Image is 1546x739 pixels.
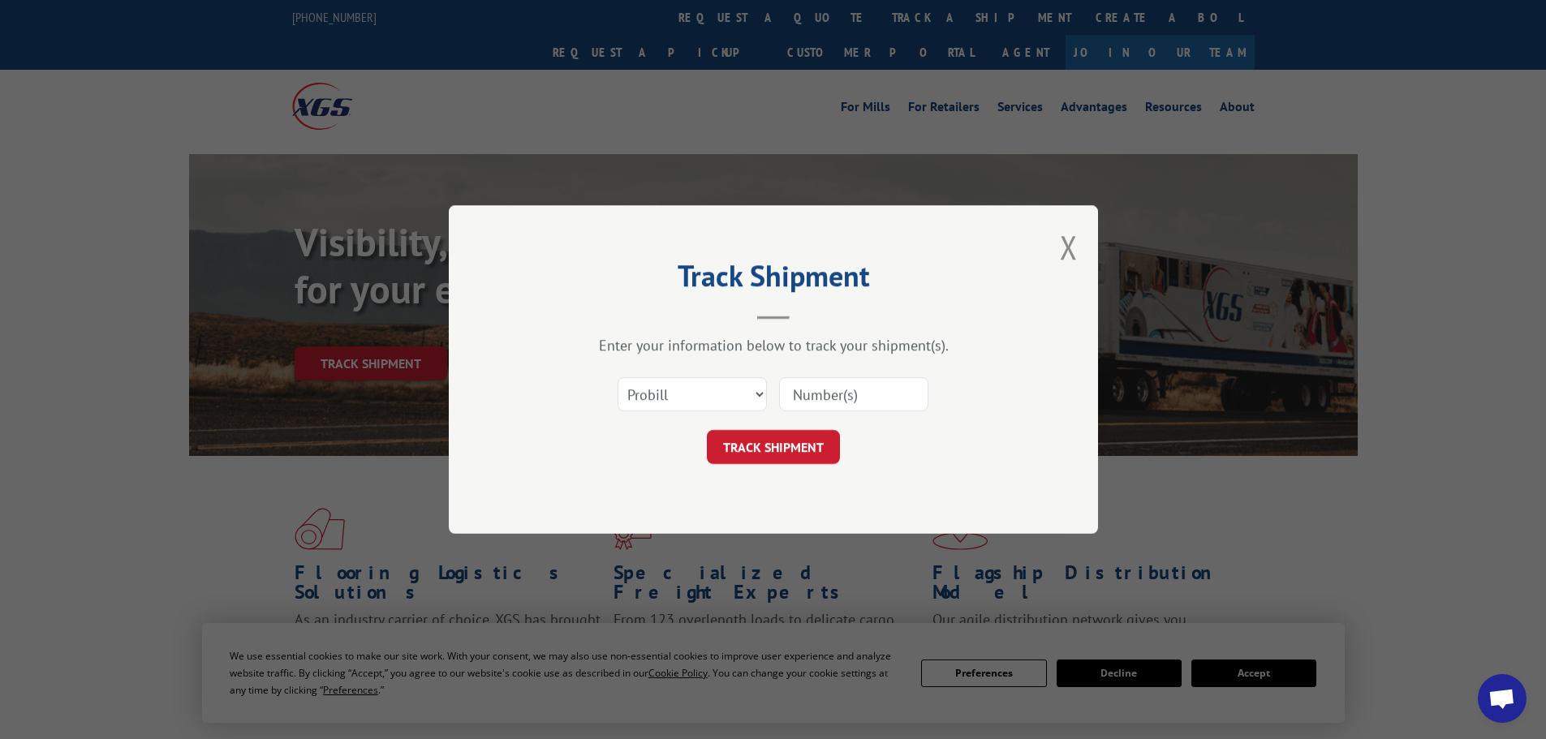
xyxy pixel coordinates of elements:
input: Number(s) [779,377,928,411]
div: Open chat [1478,674,1527,723]
button: TRACK SHIPMENT [707,430,840,464]
h2: Track Shipment [530,264,1017,295]
div: Enter your information below to track your shipment(s). [530,336,1017,354]
button: Close modal [1060,226,1078,269]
